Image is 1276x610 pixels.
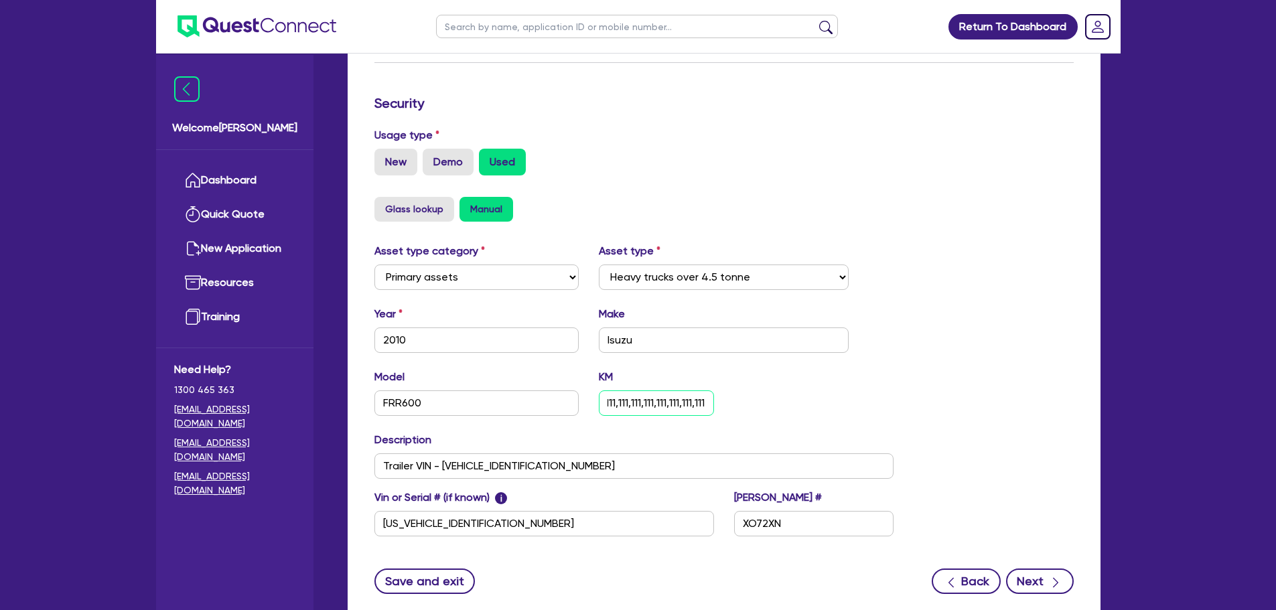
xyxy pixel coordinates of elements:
button: Glass lookup [374,197,454,222]
label: Demo [423,149,474,175]
input: Search by name, application ID or mobile number... [436,15,838,38]
img: quest-connect-logo-blue [178,15,336,37]
span: i [495,492,507,504]
button: Manual [459,197,513,222]
a: [EMAIL_ADDRESS][DOMAIN_NAME] [174,469,295,498]
span: 1300 465 363 [174,383,295,397]
a: Dropdown toggle [1080,9,1115,44]
label: Vin or Serial # (if known) [374,489,508,506]
img: icon-menu-close [174,76,200,102]
label: New [374,149,417,175]
a: Resources [174,266,295,300]
span: Welcome [PERSON_NAME] [172,120,297,136]
img: quick-quote [185,206,201,222]
label: Asset type [599,243,660,259]
a: Quick Quote [174,198,295,232]
a: [EMAIL_ADDRESS][DOMAIN_NAME] [174,436,295,464]
label: Usage type [374,127,439,143]
button: Next [1006,568,1074,594]
label: KM [599,369,613,385]
label: Used [479,149,526,175]
a: Dashboard [174,163,295,198]
label: Description [374,432,431,448]
label: Asset type category [374,243,485,259]
img: training [185,309,201,325]
label: Model [374,369,405,385]
button: Back [932,568,1001,594]
a: [EMAIL_ADDRESS][DOMAIN_NAME] [174,402,295,431]
img: resources [185,275,201,291]
a: Training [174,300,295,334]
img: new-application [185,240,201,256]
a: Return To Dashboard [948,14,1078,40]
h3: Security [374,95,1074,111]
a: New Application [174,232,295,266]
label: Year [374,306,403,322]
span: Need Help? [174,362,295,378]
label: [PERSON_NAME] # [734,489,822,506]
label: Make [599,306,625,322]
button: Save and exit [374,568,476,594]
